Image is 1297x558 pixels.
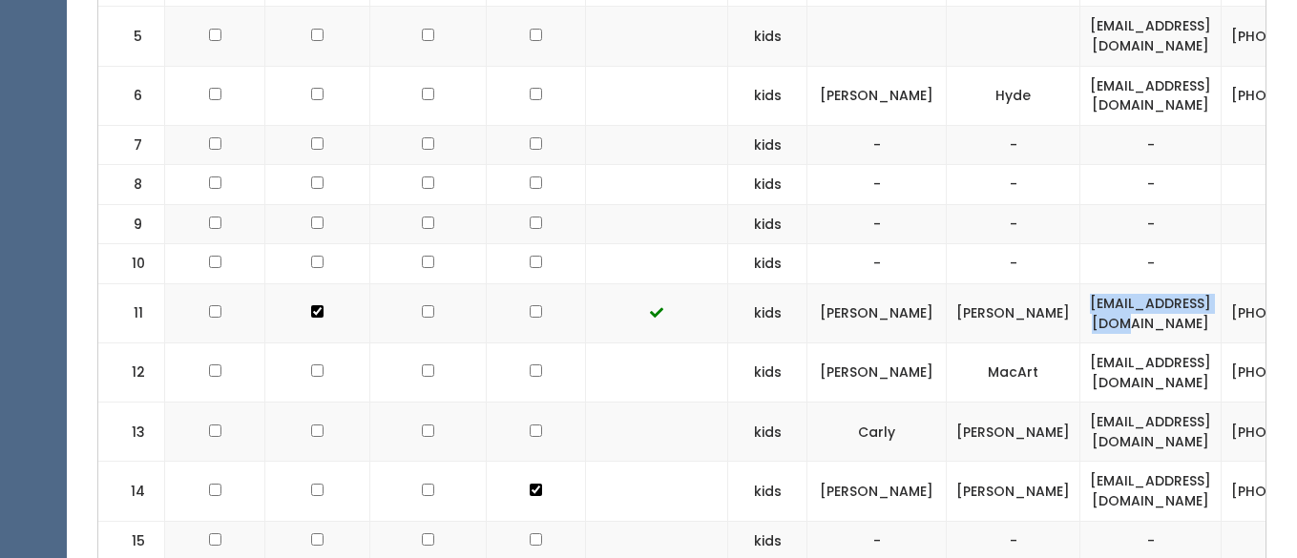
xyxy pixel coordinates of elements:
[728,66,807,125] td: kids
[98,165,165,205] td: 8
[1080,125,1222,165] td: -
[98,66,165,125] td: 6
[98,284,165,343] td: 11
[807,125,947,165] td: -
[947,165,1080,205] td: -
[947,125,1080,165] td: -
[728,125,807,165] td: kids
[1080,7,1222,66] td: [EMAIL_ADDRESS][DOMAIN_NAME]
[807,403,947,462] td: Carly
[1080,462,1222,521] td: [EMAIL_ADDRESS][DOMAIN_NAME]
[947,66,1080,125] td: Hyde
[728,204,807,244] td: kids
[98,343,165,403] td: 12
[807,66,947,125] td: [PERSON_NAME]
[98,7,165,66] td: 5
[947,343,1080,403] td: MacArt
[728,462,807,521] td: kids
[1080,343,1222,403] td: [EMAIL_ADDRESS][DOMAIN_NAME]
[1080,165,1222,205] td: -
[807,204,947,244] td: -
[98,403,165,462] td: 13
[98,462,165,521] td: 14
[947,462,1080,521] td: [PERSON_NAME]
[947,204,1080,244] td: -
[1080,244,1222,284] td: -
[1080,66,1222,125] td: [EMAIL_ADDRESS][DOMAIN_NAME]
[1080,403,1222,462] td: [EMAIL_ADDRESS][DOMAIN_NAME]
[1080,284,1222,343] td: [EMAIL_ADDRESS][DOMAIN_NAME]
[728,165,807,205] td: kids
[98,125,165,165] td: 7
[728,244,807,284] td: kids
[947,403,1080,462] td: [PERSON_NAME]
[807,343,947,403] td: [PERSON_NAME]
[947,284,1080,343] td: [PERSON_NAME]
[807,284,947,343] td: [PERSON_NAME]
[807,462,947,521] td: [PERSON_NAME]
[98,244,165,284] td: 10
[98,204,165,244] td: 9
[807,244,947,284] td: -
[728,343,807,403] td: kids
[728,284,807,343] td: kids
[728,7,807,66] td: kids
[807,165,947,205] td: -
[1080,204,1222,244] td: -
[947,244,1080,284] td: -
[728,403,807,462] td: kids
